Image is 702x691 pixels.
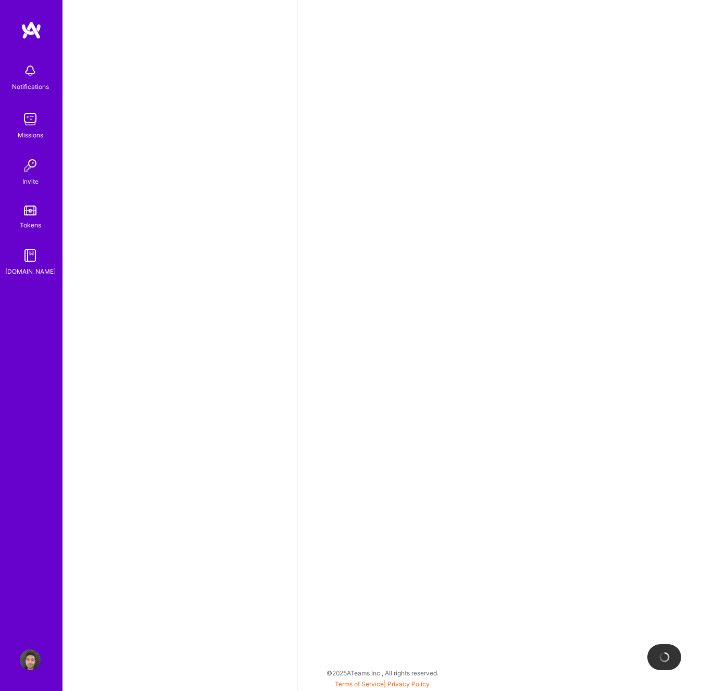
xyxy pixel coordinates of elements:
[335,680,430,688] span: |
[20,109,41,130] img: teamwork
[20,220,41,231] div: Tokens
[22,176,39,187] div: Invite
[335,680,384,688] a: Terms of Service
[20,649,41,670] img: User Avatar
[21,21,42,40] img: logo
[62,660,702,686] div: © 2025 ATeams Inc., All rights reserved.
[20,155,41,176] img: Invite
[5,266,56,277] div: [DOMAIN_NAME]
[657,650,671,664] img: loading
[20,60,41,81] img: bell
[24,206,36,215] img: tokens
[387,680,430,688] a: Privacy Policy
[18,130,43,140] div: Missions
[20,245,41,266] img: guide book
[17,649,43,670] a: User Avatar
[12,81,49,92] div: Notifications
